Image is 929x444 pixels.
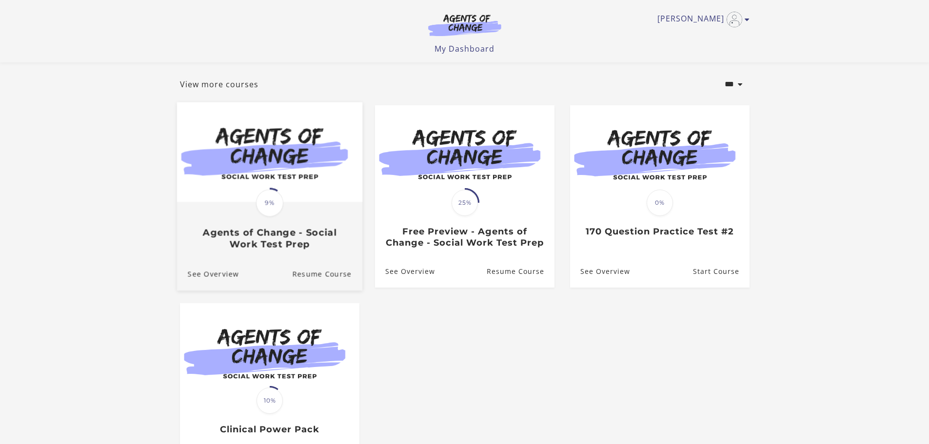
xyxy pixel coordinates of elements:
a: View more courses [180,78,258,90]
a: Toggle menu [657,12,745,27]
a: 170 Question Practice Test #2: Resume Course [692,256,749,288]
a: Free Preview - Agents of Change - Social Work Test Prep: Resume Course [486,256,554,288]
a: My Dashboard [435,43,494,54]
span: 10% [257,387,283,414]
h3: 170 Question Practice Test #2 [580,226,739,237]
h3: Clinical Power Pack [190,424,349,435]
img: Agents of Change Logo [418,14,512,36]
a: 170 Question Practice Test #2: See Overview [570,256,630,288]
a: Agents of Change - Social Work Test Prep: See Overview [177,258,238,290]
h3: Free Preview - Agents of Change - Social Work Test Prep [385,226,544,248]
h3: Agents of Change - Social Work Test Prep [187,227,351,250]
span: 0% [647,190,673,216]
span: 9% [256,189,283,216]
a: Agents of Change - Social Work Test Prep: Resume Course [292,258,362,290]
a: Free Preview - Agents of Change - Social Work Test Prep: See Overview [375,256,435,288]
span: 25% [452,190,478,216]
